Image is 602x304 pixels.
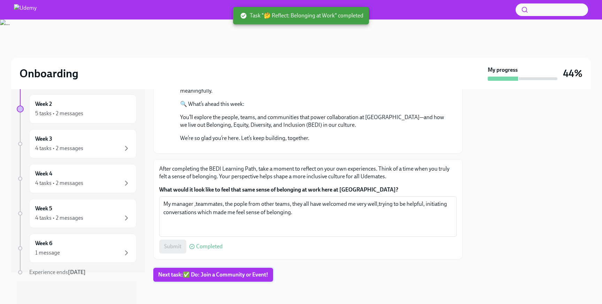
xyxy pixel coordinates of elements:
[35,205,52,212] h6: Week 5
[17,199,137,228] a: Week 54 tasks • 2 messages
[29,269,86,275] span: Experience ends
[35,100,52,108] h6: Week 2
[240,12,363,20] span: Task "🤔 Reflect: Belonging at Work" completed
[14,4,37,15] img: Udemy
[17,234,137,263] a: Week 61 message
[153,268,273,282] button: Next task:✅ Do: Join a Community or Event!
[159,165,457,180] p: After completing the BEDI Learning Path, take a moment to reflect on your own experiences. Think ...
[35,170,52,178] h6: Week 4
[180,100,446,108] p: 🔍 What’s ahead this week:
[159,186,457,194] label: What would it look like to feel that same sense of belonging at work here at [GEOGRAPHIC_DATA]?
[180,114,446,129] p: You’ll explore the people, teams, and communities that power collaboration at [GEOGRAPHIC_DATA]—a...
[17,94,137,124] a: Week 25 tasks • 2 messages
[35,135,52,143] h6: Week 3
[35,249,60,257] div: 1 message
[68,269,86,275] strong: [DATE]
[35,179,83,187] div: 4 tasks • 2 messages
[17,164,137,193] a: Week 44 tasks • 2 messages
[35,145,83,152] div: 4 tasks • 2 messages
[163,200,453,233] textarea: My manager ,teammates, the pople from other teams, they all have welcomed me very well,trying to ...
[35,110,83,117] div: 5 tasks • 2 messages
[488,66,518,74] strong: My progress
[17,129,137,158] a: Week 34 tasks • 2 messages
[35,214,83,222] div: 4 tasks • 2 messages
[35,240,52,247] h6: Week 6
[20,67,78,80] h2: Onboarding
[158,271,268,278] span: Next task : ✅ Do: Join a Community or Event!
[563,67,582,80] h3: 44%
[196,244,223,249] span: Completed
[180,134,446,142] p: We’re so glad you’re here. Let’s keep building, together.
